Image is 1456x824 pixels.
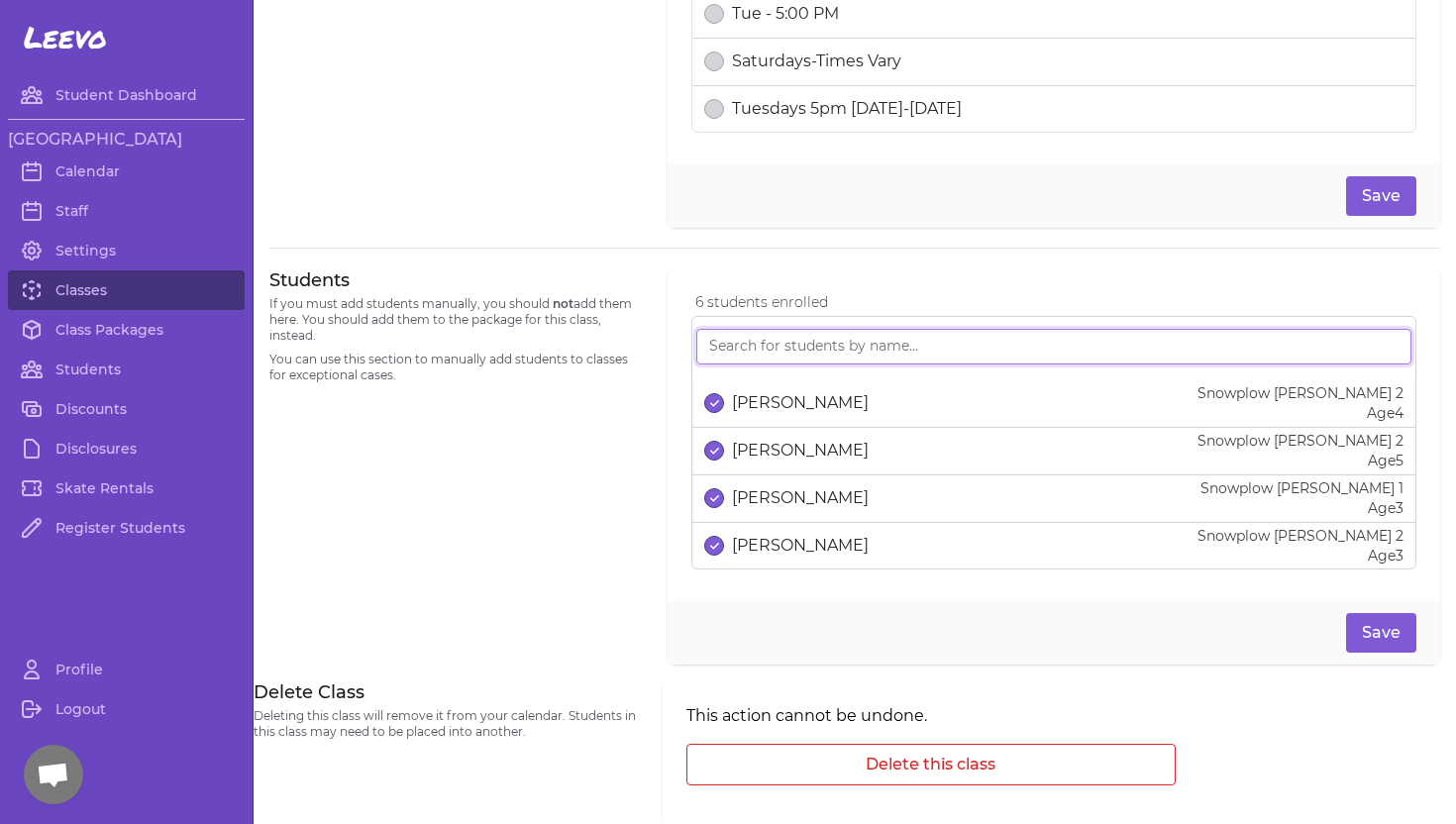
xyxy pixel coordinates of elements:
[704,536,724,556] button: select date
[269,268,644,292] h3: Students
[24,745,83,804] a: Open chat
[732,439,869,463] p: [PERSON_NAME]
[704,4,724,24] button: select date
[8,128,245,152] h3: [GEOGRAPHIC_DATA]
[1346,176,1416,216] button: Save
[1197,431,1404,451] p: Snowplow [PERSON_NAME] 2
[732,534,869,558] p: [PERSON_NAME]
[8,191,245,231] a: Staff
[269,296,644,344] p: If you must add students manually, you should add them here. You should add them to the package f...
[254,680,639,704] h3: Delete Class
[1197,526,1404,546] p: Snowplow [PERSON_NAME] 2
[1197,546,1404,566] p: Age 3
[686,744,1176,785] button: Delete this class
[686,704,1176,728] p: This action cannot be undone.
[696,329,1411,364] input: Search for students by name...
[732,50,901,73] p: Saturdays-Times Vary
[8,152,245,191] a: Calendar
[1200,498,1404,518] p: Age 3
[732,97,962,121] p: Tuesdays 5pm [DATE]-[DATE]
[8,689,245,729] a: Logout
[8,389,245,429] a: Discounts
[1197,451,1404,470] p: Age 5
[8,350,245,389] a: Students
[1200,478,1404,498] p: Snowplow [PERSON_NAME] 1
[704,488,724,508] button: select date
[8,75,245,115] a: Student Dashboard
[1346,613,1416,653] button: Save
[704,99,724,119] button: select date
[704,393,724,413] button: select date
[8,650,245,689] a: Profile
[732,391,869,415] p: [PERSON_NAME]
[8,508,245,548] a: Register Students
[24,20,107,55] span: Leevo
[269,352,644,383] p: You can use this section to manually add students to classes for exceptional cases.
[8,468,245,508] a: Skate Rentals
[704,441,724,461] button: select date
[1197,403,1404,423] p: Age 4
[8,310,245,350] a: Class Packages
[254,708,639,740] p: Deleting this class will remove it from your calendar. Students in this class may need to be plac...
[553,296,573,311] span: not
[8,429,245,468] a: Disclosures
[8,231,245,270] a: Settings
[1197,383,1404,403] p: Snowplow [PERSON_NAME] 2
[732,2,839,26] p: Tue - 5:00 PM
[704,51,724,71] button: select date
[695,292,1416,312] p: 6 students enrolled
[732,486,869,510] p: [PERSON_NAME]
[8,270,245,310] a: Classes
